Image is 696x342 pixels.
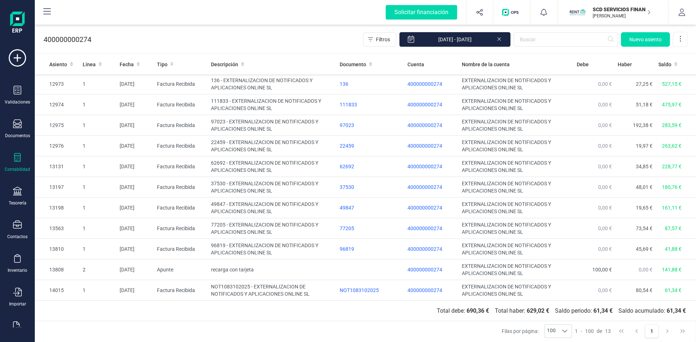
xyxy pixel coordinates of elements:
td: 13198 [35,198,80,218]
span: 45,69 € [636,246,652,252]
span: 400000000274 [407,246,442,252]
span: 41,88 € [665,246,681,252]
td: Factura Recibida [154,177,208,198]
span: Debe [577,61,589,68]
span: 73,54 € [636,225,652,231]
td: [DATE] [117,177,154,198]
div: 111833 [340,101,402,108]
button: Last Page [676,324,689,338]
td: 1 [80,198,117,218]
td: [DATE] [117,198,154,218]
span: 400000000274 [407,143,442,149]
button: Filtros [363,32,396,47]
td: EXTERNALIZACION DE NOTIFICADOS Y APLICACIONES ONLINE SL [459,115,574,136]
span: Tipo [157,61,167,68]
td: 1 [80,177,117,198]
button: SCSCD SERVICIOS FINANCIEROS SL[PERSON_NAME] [567,1,659,24]
span: Total debe: [434,307,492,315]
div: Inventario [8,267,27,273]
span: de [597,328,602,335]
td: Factura Recibida [154,239,208,259]
span: 87,57 € [665,225,681,231]
td: EXTERNALIZACION DE NOTIFICADOS Y APLICACIONES ONLINE SL [459,177,574,198]
td: 13810 [35,239,80,259]
div: Contactos [7,234,28,240]
div: Filas por página: [502,324,572,338]
span: 0,00 € [598,122,612,128]
td: 97023 - EXTERNALIZACION DE NOTIFICADOS Y APLICACIONES ONLINE SL [208,115,337,136]
div: Solicitar financiación [386,5,457,20]
td: [DATE] [117,259,154,280]
span: 0,00 € [639,267,652,273]
span: 34,85 € [636,164,652,169]
span: Nuevo asiento [629,36,662,43]
span: 0,00 € [598,164,612,169]
td: [DATE] [117,74,154,94]
td: 13131 [35,156,80,177]
span: 100 [545,325,558,338]
td: [DATE] [117,136,154,156]
span: Filtros [376,36,390,43]
div: 136 [340,80,402,88]
div: 22459 [340,142,402,149]
span: Haber [618,61,632,68]
td: 12975 [35,115,80,136]
div: Documentos [5,133,30,139]
span: 1 [575,328,578,335]
td: 2 [80,259,117,280]
span: 0,00 € [598,81,612,87]
span: 100 [585,328,594,335]
td: 1 [80,74,117,94]
td: 1 [80,239,117,259]
td: Factura Recibida [154,94,208,115]
span: 100,00 € [592,267,612,273]
p: SCD SERVICIOS FINANCIEROS SL [593,6,651,13]
span: 0,00 € [598,246,612,252]
td: EXTERNALIZACION DE NOTIFICADOS Y APLICACIONES ONLINE SL [459,259,574,280]
td: EXTERNALIZACION DE NOTIFICADOS Y APLICACIONES ONLINE SL [459,218,574,239]
span: 400000000274 [407,122,442,128]
span: 400000000274 [407,102,442,107]
td: Factura Recibida [154,136,208,156]
td: Factura Recibida [154,156,208,177]
td: [DATE] [117,115,154,136]
span: 48,01 € [636,184,652,190]
span: 19,97 € [636,143,652,149]
button: First Page [614,324,628,338]
td: EXTERNALIZACION DE NOTIFICADOS Y APLICACIONES ONLINE SL [459,156,574,177]
td: 1 [80,94,117,115]
span: 0,00 € [598,205,612,211]
td: [DATE] [117,218,154,239]
span: 0,00 € [598,184,612,190]
span: Cuenta [407,61,424,68]
b: 629,02 € [527,307,549,314]
div: 97023 [340,122,402,129]
span: 0,00 € [598,225,612,231]
td: 1 [80,136,117,156]
img: Logo Finanedi [10,12,25,35]
td: 111833 - EXTERNALIZACION DE NOTIFICADOS Y APLICACIONES ONLINE SL [208,94,337,115]
span: Documento [340,61,366,68]
td: 1 [80,115,117,136]
td: 77205 - EXTERNALIZACION DE NOTIFICADOS Y APLICACIONES ONLINE SL [208,218,337,239]
span: Saldo acumulado: [616,307,689,315]
td: 12974 [35,94,80,115]
img: Logo de OPS [502,9,521,16]
div: - [575,328,611,335]
span: 0,00 € [598,102,612,107]
div: Tesorería [9,200,26,206]
td: EXTERNALIZACION DE NOTIFICADOS Y APLICACIONES ONLINE SL [459,136,574,156]
div: 77205 [340,225,402,232]
button: Page 1 [645,324,659,338]
img: SC [569,4,585,20]
span: Nombre de la cuenta [462,61,510,68]
td: EXTERNALIZACION DE NOTIFICADOS Y APLICACIONES ONLINE SL [459,94,574,115]
button: Logo de OPS [498,1,526,24]
b: 61,34 € [593,307,613,314]
td: EXTERNALIZACION DE NOTIFICADOS Y APLICACIONES ONLINE SL [459,239,574,259]
td: EXTERNALIZACION DE NOTIFICADOS Y APLICACIONES ONLINE SL [459,280,574,301]
span: Saldo periodo: [552,307,616,315]
span: Asiento [49,61,67,68]
span: 161,11 € [662,205,681,211]
span: 228,77 € [662,164,681,169]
